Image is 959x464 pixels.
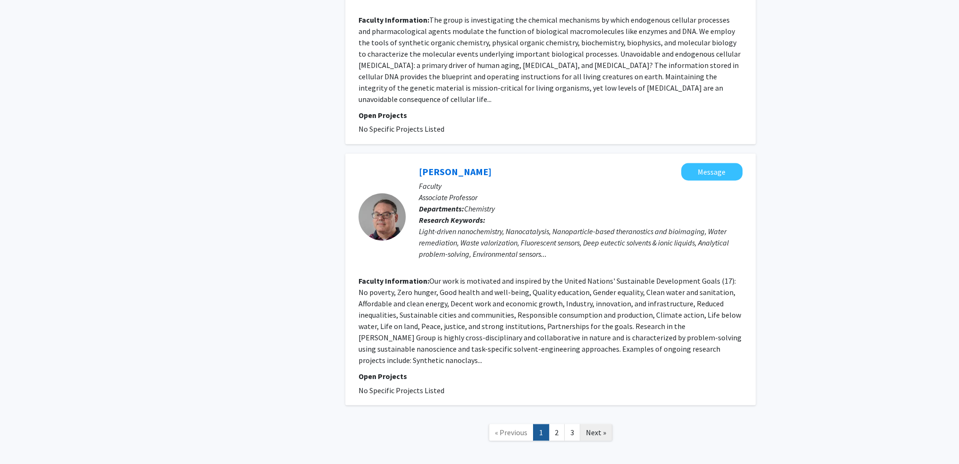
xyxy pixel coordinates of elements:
button: Message Gary Baker [681,163,742,180]
span: « Previous [495,427,527,437]
span: Next » [586,427,606,437]
p: Open Projects [359,371,742,382]
a: Next [580,424,612,440]
b: Faculty Information: [359,276,429,286]
a: Previous Page [489,424,534,440]
iframe: Chat [7,422,40,457]
b: Research Keywords: [419,215,485,225]
a: [PERSON_NAME] [419,166,492,177]
a: 1 [533,424,549,440]
fg-read-more: The group is investigating the chemical mechanisms by which endogenous cellular processes and pha... [359,15,741,104]
b: Faculty Information: [359,15,429,25]
nav: Page navigation [345,414,756,453]
a: 2 [549,424,565,440]
span: No Specific Projects Listed [359,385,444,395]
p: Faculty [419,180,742,192]
a: 3 [564,424,580,440]
p: Associate Professor [419,192,742,203]
p: Open Projects [359,110,742,121]
span: No Specific Projects Listed [359,124,444,134]
div: Light-driven nanochemistry, Nanocatalysis, Nanoparticle-based theranostics and bioimaging, Water ... [419,226,742,260]
b: Departments: [419,204,464,213]
fg-read-more: Our work is motivated and inspired by the United Nations' Sustainable Development Goals (17): No ... [359,276,742,365]
span: Chemistry [464,204,495,213]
